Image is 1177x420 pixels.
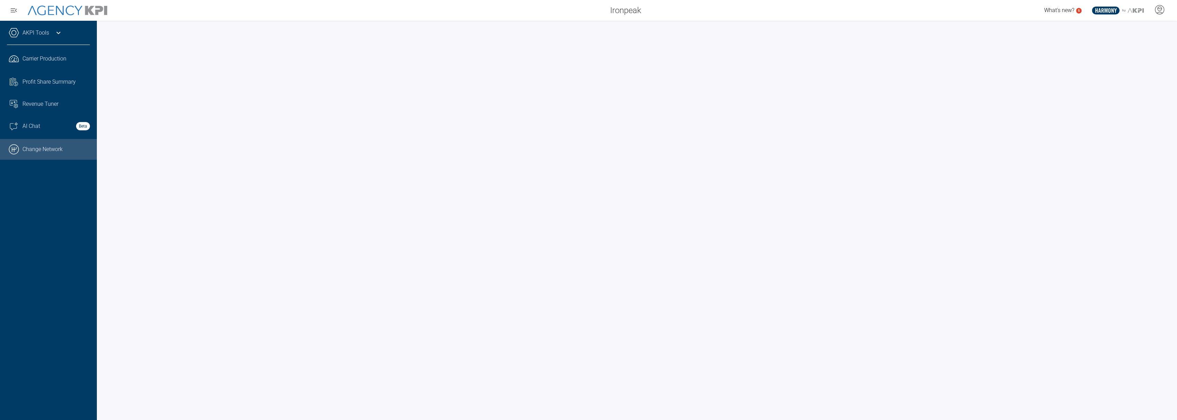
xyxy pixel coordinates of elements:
strong: Beta [76,122,90,130]
span: Revenue Tuner [22,100,58,108]
text: 5 [1078,9,1080,12]
span: What's new? [1044,7,1074,13]
img: AgencyKPI [28,6,107,16]
span: Ironpeak [610,4,641,17]
span: AI Chat [22,122,40,130]
span: Profit Share Summary [22,78,76,86]
a: 5 [1076,8,1082,13]
span: Carrier Production [22,55,66,63]
a: AKPI Tools [22,29,49,37]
